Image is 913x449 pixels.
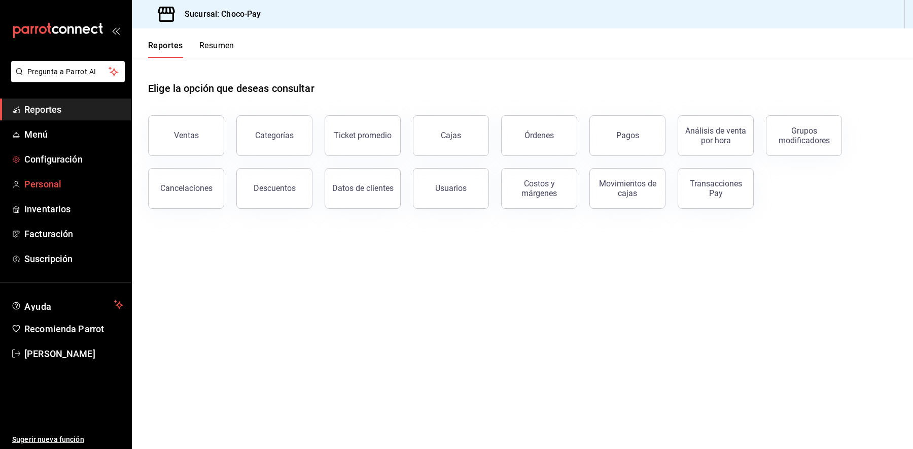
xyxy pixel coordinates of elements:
[148,41,183,58] button: Reportes
[435,183,467,193] div: Usuarios
[589,115,665,156] button: Pagos
[148,81,314,96] h1: Elige la opción que deseas consultar
[616,131,639,140] div: Pagos
[24,152,123,166] span: Configuración
[148,168,224,209] button: Cancelaciones
[766,115,842,156] button: Grupos modificadores
[684,179,747,198] div: Transacciones Pay
[24,127,123,141] span: Menú
[24,202,123,216] span: Inventarios
[501,168,577,209] button: Costos y márgenes
[7,74,125,84] a: Pregunta a Parrot AI
[236,115,312,156] button: Categorías
[11,61,125,82] button: Pregunta a Parrot AI
[413,168,489,209] button: Usuarios
[24,347,123,361] span: [PERSON_NAME]
[24,299,110,311] span: Ayuda
[24,252,123,266] span: Suscripción
[12,434,123,445] span: Sugerir nueva función
[160,183,213,193] div: Cancelaciones
[174,131,199,140] div: Ventas
[325,168,401,209] button: Datos de clientes
[27,67,109,77] span: Pregunta a Parrot AI
[332,183,394,193] div: Datos de clientes
[148,115,224,156] button: Ventas
[596,179,659,198] div: Movimientos de cajas
[236,168,312,209] button: Descuentos
[678,168,754,209] button: Transacciones Pay
[24,177,123,191] span: Personal
[684,126,747,145] div: Análisis de venta por hora
[441,131,461,140] div: Cajas
[678,115,754,156] button: Análisis de venta por hora
[325,115,401,156] button: Ticket promedio
[24,227,123,241] span: Facturación
[589,168,665,209] button: Movimientos de cajas
[148,41,234,58] div: navigation tabs
[413,115,489,156] button: Cajas
[255,131,294,140] div: Categorías
[501,115,577,156] button: Órdenes
[508,179,571,198] div: Costos y márgenes
[24,103,123,116] span: Reportes
[254,183,296,193] div: Descuentos
[177,8,261,20] h3: Sucursal: Choco-Pay
[772,126,835,145] div: Grupos modificadores
[199,41,234,58] button: Resumen
[24,322,123,336] span: Recomienda Parrot
[112,26,120,35] button: open_drawer_menu
[334,131,392,140] div: Ticket promedio
[524,131,554,140] div: Órdenes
